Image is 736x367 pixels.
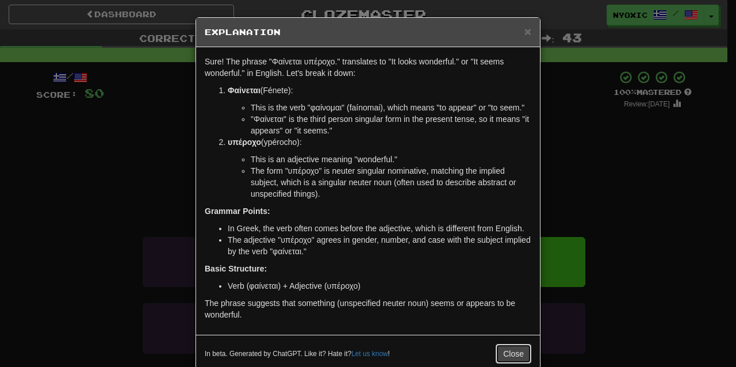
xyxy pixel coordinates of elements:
span: × [524,25,531,38]
button: Close [496,344,531,364]
small: In beta. Generated by ChatGPT. Like it? Hate it? ! [205,349,390,359]
p: (Fénete): [228,85,531,96]
strong: Basic Structure: [205,264,267,273]
strong: Φαίνεται [228,86,260,95]
p: (ypérocho): [228,136,531,148]
li: The form "υπέροχο" is neuter singular nominative, matching the implied subject, which is a singul... [251,165,531,200]
button: Close [524,25,531,37]
p: The phrase suggests that something (unspecified neuter noun) seems or appears to be wonderful. [205,297,531,320]
a: Let us know [351,350,388,358]
strong: Grammar Points: [205,207,270,216]
li: This is the verb "φαίνομαι" (faínomai), which means "to appear" or "to seem." [251,102,531,113]
li: This is an adjective meaning "wonderful." [251,154,531,165]
strong: υπέροχο [228,137,261,147]
h5: Explanation [205,26,531,38]
li: Verb (φαίνεται) + Adjective (υπέροχο) [228,280,531,292]
p: Sure! The phrase "Φαίνεται υπέροχο." translates to "It looks wonderful." or "It seems wonderful."... [205,56,531,79]
li: "Φαίνεται" is the third person singular form in the present tense, so it means "it appears" or "i... [251,113,531,136]
li: In Greek, the verb often comes before the adjective, which is different from English. [228,223,531,234]
li: The adjective "υπέροχο" agrees in gender, number, and case with the subject implied by the verb "... [228,234,531,257]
